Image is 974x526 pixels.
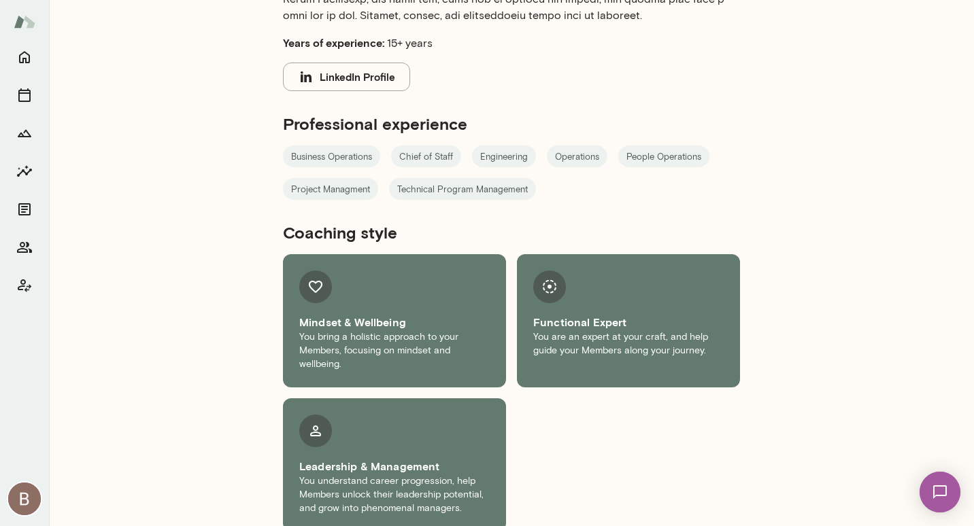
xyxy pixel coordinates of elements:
[299,474,490,515] p: You understand career progression, help Members unlock their leadership potential, and grow into ...
[283,113,740,135] h5: Professional experience
[299,330,490,371] p: You bring a holistic approach to your Members, focusing on mindset and wellbeing.
[283,36,384,49] b: Years of experience:
[11,43,38,71] button: Home
[391,150,461,164] span: Chief of Staff
[533,314,724,330] h6: Functional Expert
[283,222,740,243] h5: Coaching style
[11,272,38,299] button: Client app
[533,330,724,357] p: You are an expert at your craft, and help guide your Members along your journey.
[547,150,607,164] span: Operations
[11,120,38,147] button: Growth Plan
[11,234,38,261] button: Members
[11,196,38,223] button: Documents
[11,158,38,185] button: Insights
[11,82,38,109] button: Sessions
[8,483,41,515] img: Brian Sanchez
[472,150,536,164] span: Engineering
[283,35,740,52] p: 15+ years
[618,150,709,164] span: People Operations
[283,63,410,91] button: LinkedIn Profile
[389,183,536,196] span: Technical Program Management
[14,9,35,35] img: Mento
[299,458,490,474] h6: Leadership & Management
[299,314,490,330] h6: Mindset & Wellbeing
[283,150,380,164] span: Business Operations
[283,183,378,196] span: Project Managment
